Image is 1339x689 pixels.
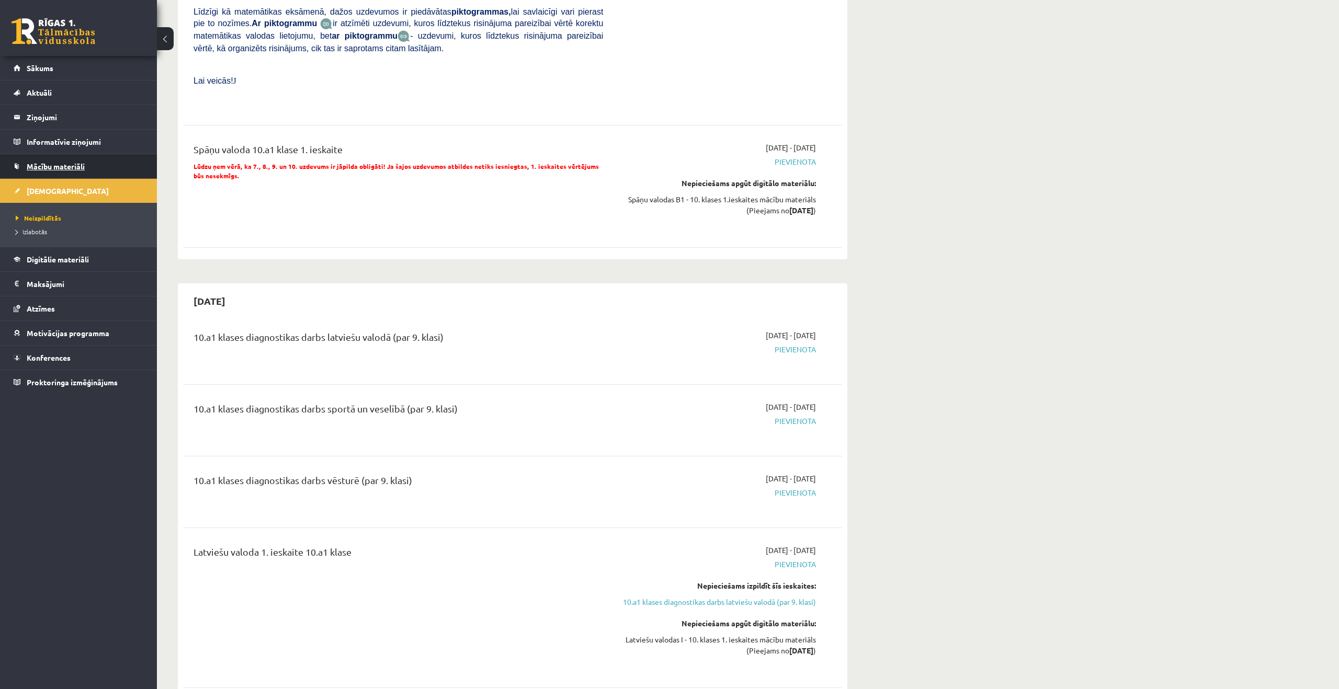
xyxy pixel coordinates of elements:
[766,473,816,484] span: [DATE] - [DATE]
[14,81,144,105] a: Aktuāli
[27,162,85,171] span: Mācību materiāli
[619,194,816,216] div: Spāņu valodas B1 - 10. klases 1.ieskaites mācību materiāls (Pieejams no )
[27,304,55,313] span: Atzīmes
[789,205,813,215] strong: [DATE]
[183,289,236,313] h2: [DATE]
[27,328,109,338] span: Motivācijas programma
[14,179,144,203] a: [DEMOGRAPHIC_DATA]
[27,88,52,97] span: Aktuāli
[619,618,816,629] div: Nepieciešams apgūt digitālo materiālu:
[16,227,146,236] a: Izlabotās
[194,162,599,180] span: Lūdzu ņem vērā, ka 7., 8., 9. un 10. uzdevums ir jāpilda obligāti! Ja šajos uzdevumos atbildes ne...
[194,401,603,421] div: 10.a1 klases diagnostikas darbs sportā un veselībā (par 9. klasi)
[619,634,816,656] div: Latviešu valodas I - 10. klases 1. ieskaites mācību materiāls (Pieejams no )
[619,344,816,355] span: Pievienota
[14,346,144,370] a: Konferences
[14,370,144,394] a: Proktoringa izmēģinājums
[194,76,233,85] span: Lai veicās!
[332,31,398,40] b: ar piktogrammu
[766,142,816,153] span: [DATE] - [DATE]
[12,18,95,44] a: Rīgas 1. Tālmācības vidusskola
[619,178,816,189] div: Nepieciešams apgūt digitālo materiālu:
[27,105,144,129] legend: Ziņojumi
[451,7,511,16] b: piktogrammas,
[320,18,333,30] img: JfuEzvunn4EvwAAAAASUVORK5CYII=
[766,401,816,412] span: [DATE] - [DATE]
[14,105,144,129] a: Ziņojumi
[619,596,816,607] a: 10.a1 klases diagnostikas darbs latviešu valodā (par 9. klasi)
[194,19,603,40] span: ir atzīmēti uzdevumi, kuros līdztekus risinājuma pareizībai vērtē korektu matemātikas valodas lie...
[194,545,603,564] div: Latviešu valoda 1. ieskaite 10.a1 klase
[789,646,813,655] strong: [DATE]
[619,156,816,167] span: Pievienota
[619,487,816,498] span: Pievienota
[27,255,89,264] span: Digitālie materiāli
[16,227,47,236] span: Izlabotās
[27,377,118,387] span: Proktoringa izmēģinājums
[27,130,144,154] legend: Informatīvie ziņojumi
[27,186,109,196] span: [DEMOGRAPHIC_DATA]
[14,56,144,80] a: Sākums
[194,330,603,349] div: 10.a1 klases diagnostikas darbs latviešu valodā (par 9. klasi)
[27,353,71,362] span: Konferences
[619,580,816,591] div: Nepieciešams izpildīt šīs ieskaites:
[14,154,144,178] a: Mācību materiāli
[252,19,317,28] b: Ar piktogrammu
[14,130,144,154] a: Informatīvie ziņojumi
[194,7,603,28] span: Līdzīgi kā matemātikas eksāmenā, dažos uzdevumos ir piedāvātas lai savlaicīgi vari pierast pie to...
[619,416,816,427] span: Pievienota
[14,247,144,271] a: Digitālie materiāli
[14,272,144,296] a: Maksājumi
[194,142,603,162] div: Spāņu valoda 10.a1 klase 1. ieskaite
[16,214,61,222] span: Neizpildītās
[14,296,144,320] a: Atzīmes
[398,30,410,42] img: wKvN42sLe3LLwAAAABJRU5ErkJggg==
[27,272,144,296] legend: Maksājumi
[619,559,816,570] span: Pievienota
[766,330,816,341] span: [DATE] - [DATE]
[766,545,816,556] span: [DATE] - [DATE]
[14,321,144,345] a: Motivācijas programma
[194,473,603,492] div: 10.a1 klases diagnostikas darbs vēsturē (par 9. klasi)
[27,63,53,73] span: Sākums
[233,76,236,85] span: J
[16,213,146,223] a: Neizpildītās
